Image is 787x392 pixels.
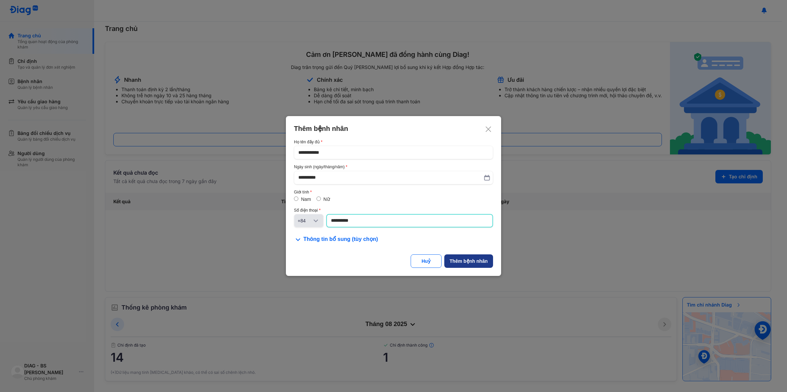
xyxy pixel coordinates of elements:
div: Thêm bệnh nhân [294,124,493,133]
div: +84 [298,217,312,224]
div: Thêm bệnh nhân [450,258,488,264]
div: Ngày sinh (ngày/tháng/năm) [294,165,493,169]
div: Số điện thoại [294,208,493,213]
div: Họ tên đầy đủ [294,140,493,144]
button: Huỷ [411,254,442,268]
button: Thêm bệnh nhân [444,254,493,268]
div: Giới tính [294,190,493,194]
label: Nữ [324,197,330,202]
span: Thông tin bổ sung (tùy chọn) [303,236,378,244]
label: Nam [301,197,311,202]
